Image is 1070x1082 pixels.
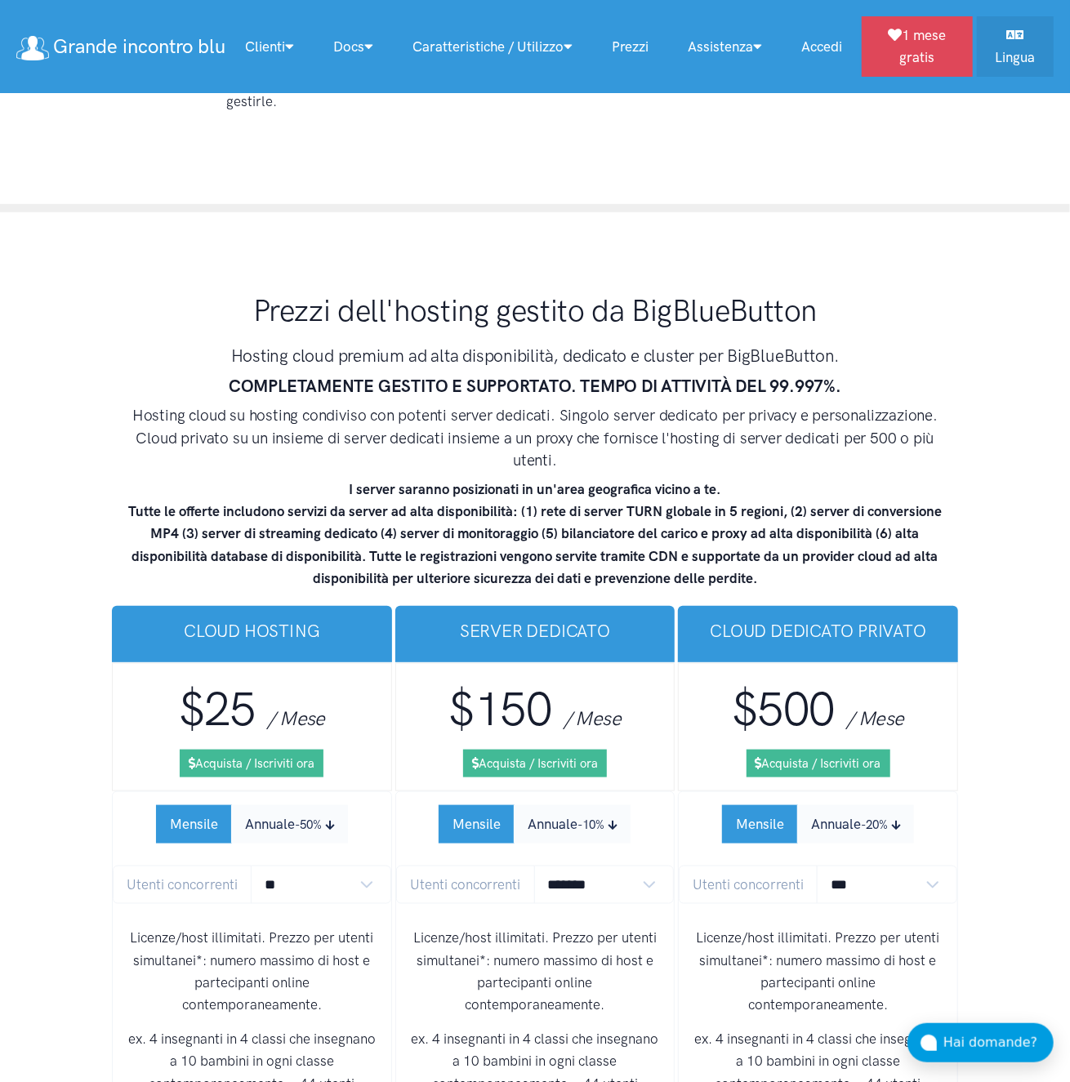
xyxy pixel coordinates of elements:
[179,681,256,737] span: $25
[722,805,798,844] button: Mensile
[692,927,944,1016] p: Licenze/host illimitati. Prezzo per utenti simultanei*: numero massimo di host e partecipanti onl...
[564,706,622,730] span: / Mese
[396,866,535,904] span: Utenti concorrenti
[314,29,393,65] a: Docs
[393,29,592,65] a: Caratteristiche / Utilizzo
[267,706,325,730] span: / Mese
[679,866,818,904] span: Utenti concorrenti
[409,927,662,1016] p: Licenze/host illimitati. Prezzo per utenti simultanei*: numero massimo di host e partecipanti onl...
[977,16,1054,77] a: Lingua
[722,805,914,844] div: Subscription Period
[408,619,662,643] h3: Server Dedicato
[231,805,348,844] button: Annuale-50%
[113,866,252,904] span: Utenti concorrenti
[439,805,631,844] div: Subscription Period
[782,29,862,65] a: Accedi
[846,706,904,730] span: / Mese
[463,750,607,777] a: Acquista / Iscriviti ora
[180,750,323,777] a: Acquista / Iscriviti ora
[862,16,972,77] a: 1 mese gratis
[439,805,515,844] button: Mensile
[577,817,604,832] small: -10%
[449,681,552,737] span: $150
[16,29,225,65] a: Grande incontro blu
[747,750,890,777] a: Acquista / Iscriviti ora
[229,376,841,396] strong: COMPLETAMENTE GESTITO E SUPPORTATO. TEMPO DI ATTIVITÀ DEL 99.997%.
[156,805,232,844] button: Mensile
[691,619,945,643] h3: Cloud dedicato privato
[797,805,914,844] button: Annuale-20%
[225,29,314,65] a: Clienti
[126,927,378,1016] p: Licenze/host illimitati. Prezzo per utenti simultanei*: numero massimo di host e partecipanti onl...
[16,36,49,60] img: logo
[127,404,943,472] h4: Hosting cloud su hosting condiviso con potenti server dedicati. Singolo server dedicato per priva...
[156,805,348,844] div: Subscription Period
[732,681,835,737] span: $500
[861,817,888,832] small: -20%
[592,29,668,65] a: Prezzi
[295,817,322,832] small: -50%
[514,805,631,844] button: Annuale-10%
[125,619,379,643] h3: cloud hosting
[128,481,942,586] strong: I server saranno posizionati in un'area geografica vicino a te. Tutte le offerte includono serviz...
[127,344,943,367] h3: Hosting cloud premium ad alta disponibilità, dedicato e cluster per BigBlueButton.
[907,1023,1054,1062] button: Hai domande?
[127,291,943,330] h1: Prezzi dell'hosting gestito da BigBlueButton
[943,1032,1054,1053] div: Hai domande?
[668,29,782,65] a: Assistenza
